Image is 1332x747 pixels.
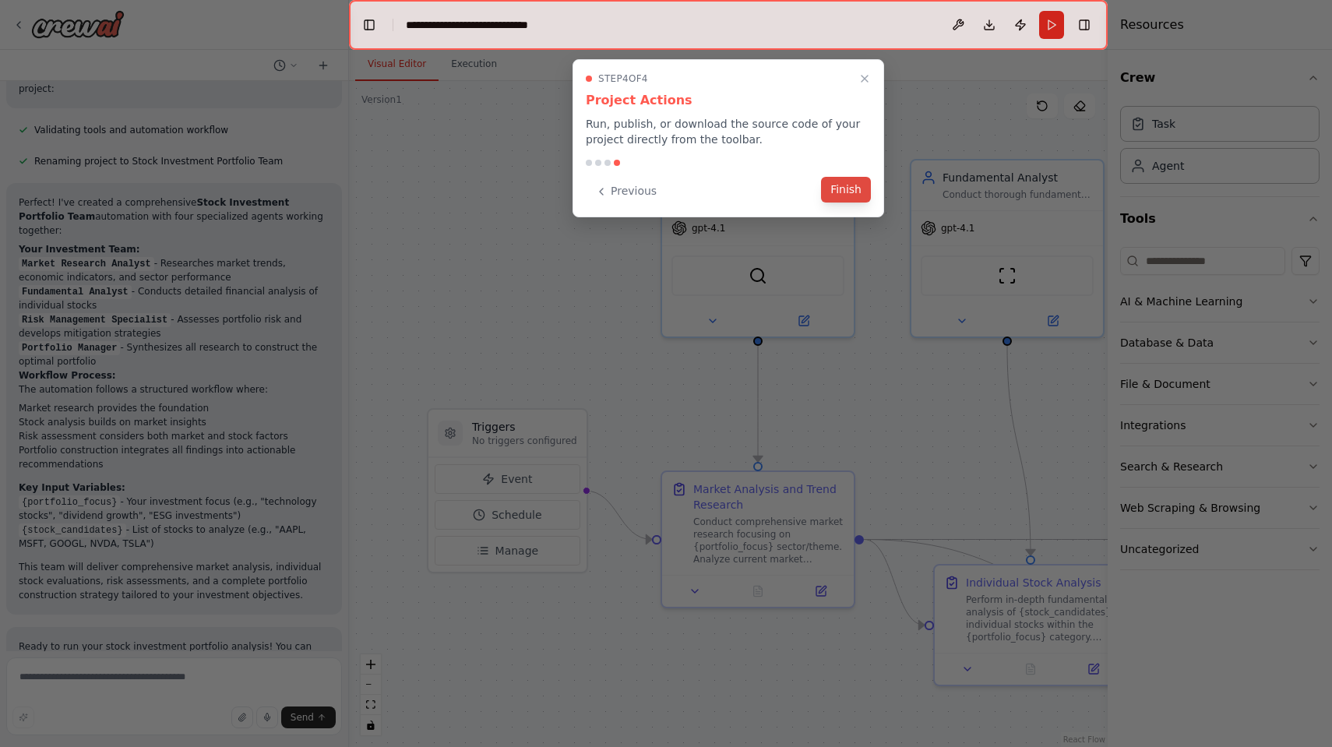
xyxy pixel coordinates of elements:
button: Close walkthrough [855,69,874,88]
button: Finish [821,177,871,203]
p: Run, publish, or download the source code of your project directly from the toolbar. [586,116,871,147]
span: Step 4 of 4 [598,72,648,85]
button: Hide left sidebar [358,14,380,36]
h3: Project Actions [586,91,871,110]
button: Previous [586,178,666,204]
